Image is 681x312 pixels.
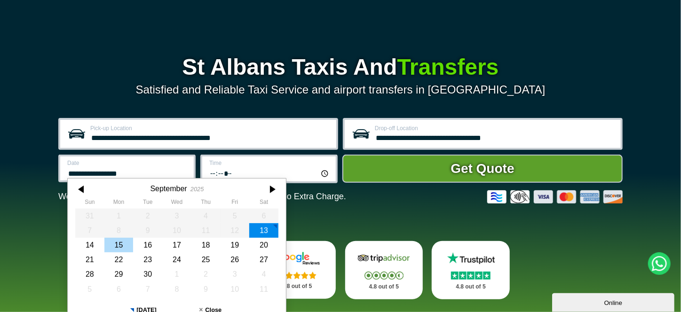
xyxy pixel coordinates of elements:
[133,199,162,208] th: Tuesday
[162,282,191,296] div: 08 October 2025
[133,267,162,281] div: 30 September 2025
[133,209,162,223] div: 02 September 2025
[258,241,336,299] a: Google Stars 4.8 out of 5
[162,252,191,267] div: 24 September 2025
[277,272,317,279] img: Stars
[191,267,221,281] div: 02 October 2025
[221,199,250,208] th: Friday
[345,241,423,299] a: Tripadvisor Stars 4.8 out of 5
[552,291,676,312] iframe: chat widget
[104,282,134,296] div: 06 October 2025
[364,272,404,280] img: Stars
[75,199,104,208] th: Sunday
[75,223,104,238] div: 07 September 2025
[397,55,499,79] span: Transfers
[221,267,250,281] div: 03 October 2025
[221,252,250,267] div: 26 September 2025
[75,267,104,281] div: 28 September 2025
[221,223,250,238] div: 12 September 2025
[162,223,191,238] div: 10 September 2025
[221,282,250,296] div: 10 October 2025
[356,251,412,265] img: Tripadvisor
[104,199,134,208] th: Monday
[104,209,134,223] div: 01 September 2025
[221,238,250,252] div: 19 September 2025
[451,272,491,280] img: Stars
[67,160,188,166] label: Date
[150,184,187,193] div: September
[162,267,191,281] div: 01 October 2025
[249,238,278,252] div: 20 September 2025
[191,209,221,223] div: 04 September 2025
[209,160,330,166] label: Time
[104,252,134,267] div: 22 September 2025
[238,192,346,201] span: The Car at No Extra Charge.
[249,209,278,223] div: 06 September 2025
[133,282,162,296] div: 07 October 2025
[249,267,278,281] div: 04 October 2025
[104,238,134,252] div: 15 September 2025
[191,199,221,208] th: Thursday
[75,252,104,267] div: 21 September 2025
[221,209,250,223] div: 05 September 2025
[133,238,162,252] div: 16 September 2025
[356,281,413,293] p: 4.8 out of 5
[58,192,346,202] p: We Now Accept Card & Contactless Payment In
[432,241,510,299] a: Trustpilot Stars 4.8 out of 5
[58,83,623,96] p: Satisfied and Reliable Taxi Service and airport transfers in [GEOGRAPHIC_DATA]
[443,251,499,265] img: Trustpilot
[249,199,278,208] th: Saturday
[269,251,325,265] img: Google
[249,282,278,296] div: 11 October 2025
[249,252,278,267] div: 27 September 2025
[133,223,162,238] div: 09 September 2025
[75,209,104,223] div: 31 August 2025
[162,199,191,208] th: Wednesday
[190,186,204,193] div: 2025
[58,56,623,78] h1: St Albans Taxis And
[442,281,499,293] p: 4.8 out of 5
[375,125,615,131] label: Drop-off Location
[191,252,221,267] div: 25 September 2025
[269,281,326,292] p: 4.8 out of 5
[191,223,221,238] div: 11 September 2025
[162,209,191,223] div: 03 September 2025
[90,125,331,131] label: Pick-up Location
[104,223,134,238] div: 08 September 2025
[133,252,162,267] div: 23 September 2025
[162,238,191,252] div: 17 September 2025
[191,282,221,296] div: 09 October 2025
[342,155,623,183] button: Get Quote
[191,238,221,252] div: 18 September 2025
[75,238,104,252] div: 14 September 2025
[249,223,278,238] div: 13 September 2025
[487,190,623,203] img: Credit And Debit Cards
[75,282,104,296] div: 05 October 2025
[104,267,134,281] div: 29 September 2025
